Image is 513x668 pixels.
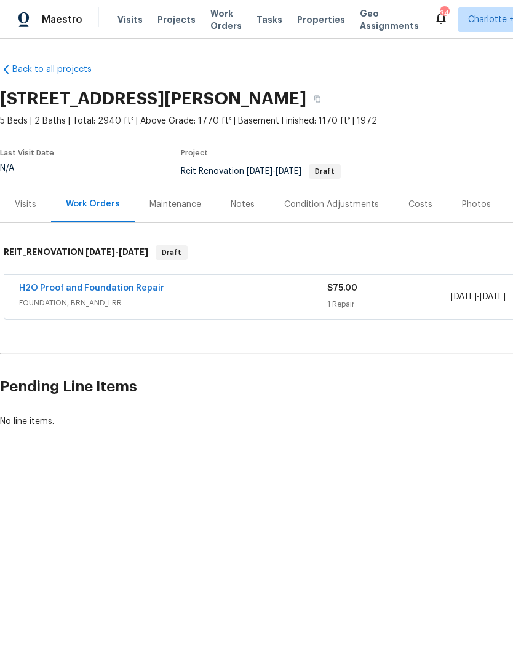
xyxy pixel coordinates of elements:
span: [DATE] [247,167,272,176]
span: Tasks [256,15,282,24]
div: 1 Repair [327,298,450,310]
span: [DATE] [480,293,506,301]
span: FOUNDATION, BRN_AND_LRR [19,297,327,309]
span: - [247,167,301,176]
div: Maintenance [149,198,201,211]
span: [DATE] [119,248,148,256]
span: Project [181,149,208,157]
span: Draft [157,246,186,259]
span: Reit Renovation [181,167,341,176]
span: - [451,291,506,303]
span: Work Orders [210,7,242,32]
div: Visits [15,198,36,211]
div: Condition Adjustments [284,198,379,211]
div: Work Orders [66,198,120,210]
div: 342 [440,7,448,20]
span: Projects [157,14,196,26]
span: Draft [310,168,340,175]
span: [DATE] [85,248,115,256]
button: Copy Address [306,88,328,110]
div: Costs [408,198,432,211]
span: - [85,248,148,256]
span: Maestro [42,14,82,26]
span: $75.00 [327,284,357,293]
span: Visits [117,14,143,26]
span: Geo Assignments [360,7,419,32]
span: [DATE] [276,167,301,176]
div: Photos [462,198,491,211]
span: [DATE] [451,293,477,301]
a: H2O Proof and Foundation Repair [19,284,164,293]
span: Properties [297,14,345,26]
div: Notes [231,198,255,211]
h6: REIT_RENOVATION [4,245,148,260]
